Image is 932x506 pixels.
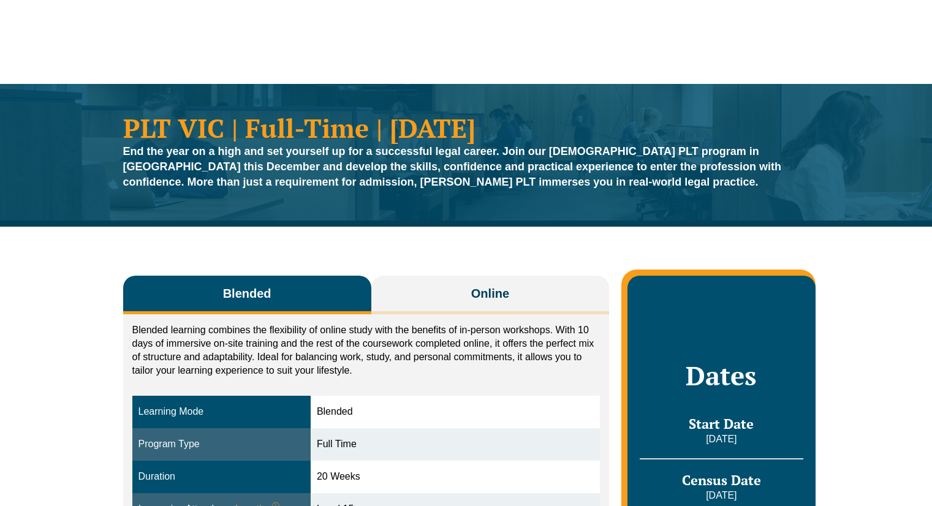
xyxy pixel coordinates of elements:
span: Census Date [682,471,761,489]
h1: PLT VIC | Full-Time | [DATE] [123,115,809,141]
div: Duration [138,470,305,484]
p: [DATE] [640,489,803,502]
p: Blended learning combines the flexibility of online study with the benefits of in-person workshop... [132,323,600,377]
div: Program Type [138,437,305,451]
div: 20 Weeks [317,470,594,484]
p: [DATE] [640,432,803,446]
span: Online [471,285,509,302]
span: Start Date [689,415,754,432]
div: Learning Mode [138,405,305,419]
strong: End the year on a high and set yourself up for a successful legal career. Join our [DEMOGRAPHIC_D... [123,145,782,188]
div: Blended [317,405,594,419]
span: Blended [223,285,271,302]
div: Full Time [317,437,594,451]
h2: Dates [640,360,803,391]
